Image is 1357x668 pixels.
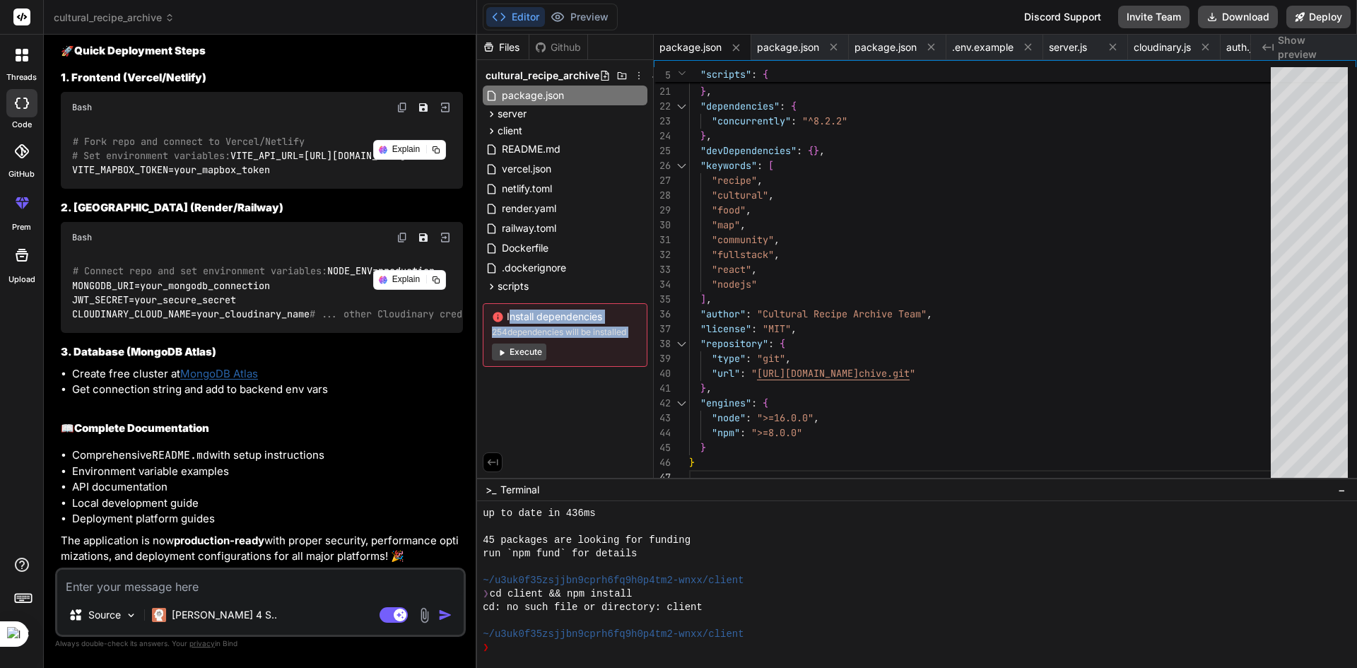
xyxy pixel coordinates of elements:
span: , [746,204,751,216]
span: , [740,218,746,231]
span: "MIT" [763,322,791,335]
span: "recipe" [712,174,757,187]
span: privacy [189,639,215,648]
span: vercel.json [500,160,553,177]
span: "fullstack" [712,248,774,261]
span: cd client && npm install [490,587,633,601]
span: "repository" [700,337,768,350]
span: .env.example [952,40,1014,54]
div: Click to collapse the range. [672,158,691,173]
img: Pick Models [125,609,137,621]
span: } [689,456,695,469]
span: } [700,382,706,394]
span: : [791,115,797,127]
strong: Complete Documentation [74,421,209,435]
span: "node" [712,411,746,424]
div: 44 [654,426,671,440]
p: [PERSON_NAME] 4 S.. [172,608,277,622]
span: Show preview [1278,33,1346,61]
span: "type" [712,352,746,365]
h2: 🚀 [61,43,463,59]
span: # Set environment variables: [72,149,230,162]
code: VITE_API_URL=[URL][DOMAIN_NAME] VITE_MAPBOX_TOKEN=your_mapbox_token [72,134,406,178]
span: : [751,397,757,409]
div: Click to collapse the range. [672,99,691,114]
div: 28 [654,188,671,203]
span: Terminal [500,483,539,497]
img: icon [438,608,452,622]
span: − [1338,483,1346,497]
span: "concurrently" [712,115,791,127]
button: Execute [492,344,546,361]
span: , [751,263,757,276]
li: Local development guide [72,496,463,512]
button: Download [1198,6,1278,28]
span: ] [700,293,706,305]
img: copy [396,232,408,243]
div: Files [477,40,529,54]
p: Always double-check its answers. Your in Bind [55,637,466,650]
span: " [910,367,915,380]
span: { [763,68,768,81]
span: "author" [700,307,746,320]
span: server.js [1049,40,1087,54]
div: 36 [654,307,671,322]
span: cd: no such file or directory: client [483,601,703,614]
span: "scripts" [700,68,751,81]
div: 21 [654,84,671,99]
span: scripts [498,279,529,293]
span: : [751,68,757,81]
span: [ [768,159,774,172]
p: The application is now with proper security, performance optimizations, and deployment configurat... [61,533,463,565]
h2: 📖 [61,421,463,437]
span: run `npm fund` for details [483,547,637,561]
span: package.json [757,40,819,54]
span: } [700,85,706,98]
span: render.yaml [500,200,558,217]
label: Upload [8,274,35,286]
div: 39 [654,351,671,366]
div: 31 [654,233,671,247]
span: [URL][DOMAIN_NAME] [757,367,859,380]
code: README.md [152,448,209,462]
span: # Connect repo and set environment variables: [73,265,327,278]
strong: 2. [GEOGRAPHIC_DATA] (Render/Railway) [61,201,283,214]
span: cloudinary.js [1134,40,1191,54]
span: , [757,174,763,187]
li: API documentation [72,479,463,496]
span: : [740,367,746,380]
span: , [768,189,774,201]
span: , [706,129,712,142]
code: NODE_ENV=production MONGODB_URI=your_mongodb_connection JWT_SECRET=your_secure_secret CLOUDINARY_... [72,264,503,322]
span: 254 dependencies will be installed [492,327,638,338]
span: "Cultural Recipe Archive Team" [757,307,927,320]
p: Source [88,608,121,622]
span: ">=8.0.0" [751,426,802,439]
button: − [1335,479,1349,501]
span: "license" [700,322,751,335]
span: "devDependencies" [700,144,797,157]
button: Editor [486,7,545,27]
img: attachment [416,607,433,623]
button: Deploy [1286,6,1351,28]
button: Save file [413,228,433,247]
div: 45 [654,440,671,455]
li: Comprehensive with setup instructions [72,447,463,464]
span: server [498,107,527,121]
button: Preview [545,7,614,27]
span: "map" [712,218,740,231]
span: "^8.2.2" [802,115,847,127]
span: "dependencies" [700,100,780,112]
span: "url" [712,367,740,380]
img: copy [396,102,408,113]
span: , [706,293,712,305]
span: Dockerfile [500,240,550,257]
span: , [819,144,825,157]
span: : [757,159,763,172]
div: 32 [654,247,671,262]
span: .dockerignore [500,259,568,276]
strong: 3. Database (MongoDB Atlas) [61,345,216,358]
span: : [797,144,802,157]
span: : [768,337,774,350]
label: threads [6,71,37,83]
